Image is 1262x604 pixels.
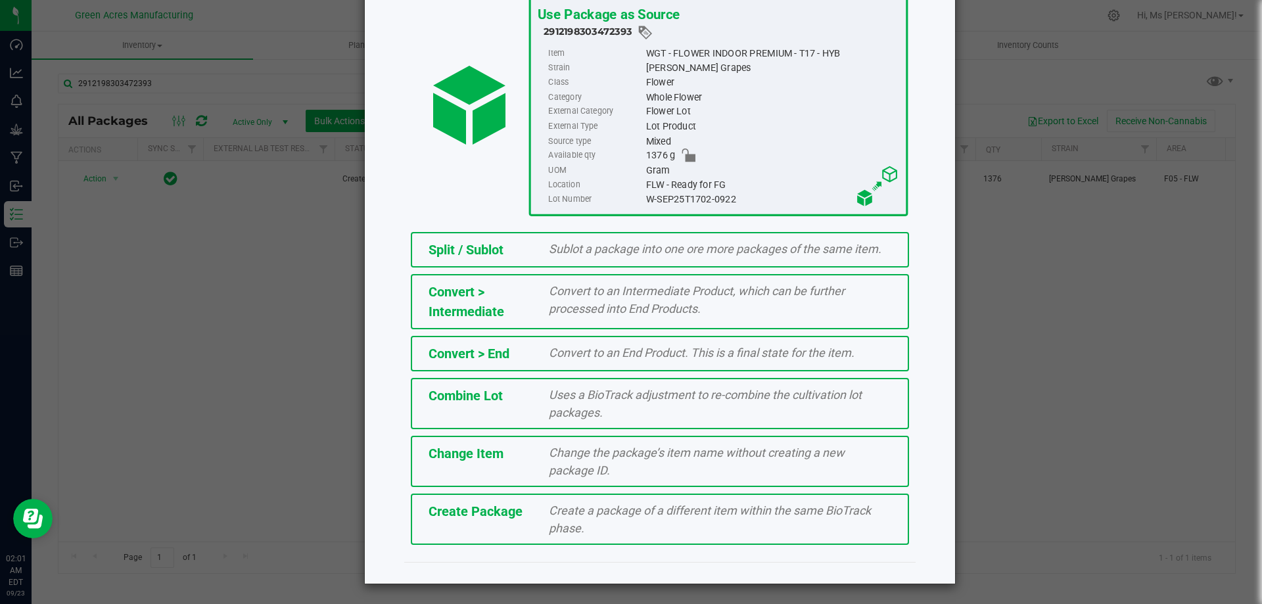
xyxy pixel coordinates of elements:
[13,499,53,538] iframe: Resource center
[548,134,643,149] label: Source type
[549,242,881,256] span: Sublot a package into one ore more packages of the same item.
[645,177,899,192] div: FLW - Ready for FG
[548,90,643,105] label: Category
[645,192,899,206] div: W-SEP25T1702-0922
[645,119,899,133] div: Lot Product
[548,149,643,163] label: Available qty
[429,503,523,519] span: Create Package
[548,192,643,206] label: Lot Number
[537,6,679,22] span: Use Package as Source
[429,284,504,319] span: Convert > Intermediate
[429,446,503,461] span: Change Item
[549,503,871,535] span: Create a package of a different item within the same BioTrack phase.
[548,105,643,119] label: External Category
[548,60,643,75] label: Strain
[544,24,899,41] div: 2912198303472393
[548,119,643,133] label: External Type
[549,388,862,419] span: Uses a BioTrack adjustment to re-combine the cultivation lot packages.
[548,46,643,60] label: Item
[548,163,643,177] label: UOM
[548,177,643,192] label: Location
[429,388,503,404] span: Combine Lot
[645,149,674,163] span: 1376 g
[429,242,503,258] span: Split / Sublot
[645,105,899,119] div: Flower Lot
[645,46,899,60] div: WGT - FLOWER INDOOR PREMIUM - T17 - HYB
[549,284,845,315] span: Convert to an Intermediate Product, which can be further processed into End Products.
[645,90,899,105] div: Whole Flower
[549,346,854,360] span: Convert to an End Product. This is a final state for the item.
[549,446,845,477] span: Change the package’s item name without creating a new package ID.
[645,163,899,177] div: Gram
[429,346,509,361] span: Convert > End
[645,60,899,75] div: [PERSON_NAME] Grapes
[548,76,643,90] label: Class
[645,76,899,90] div: Flower
[645,134,899,149] div: Mixed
